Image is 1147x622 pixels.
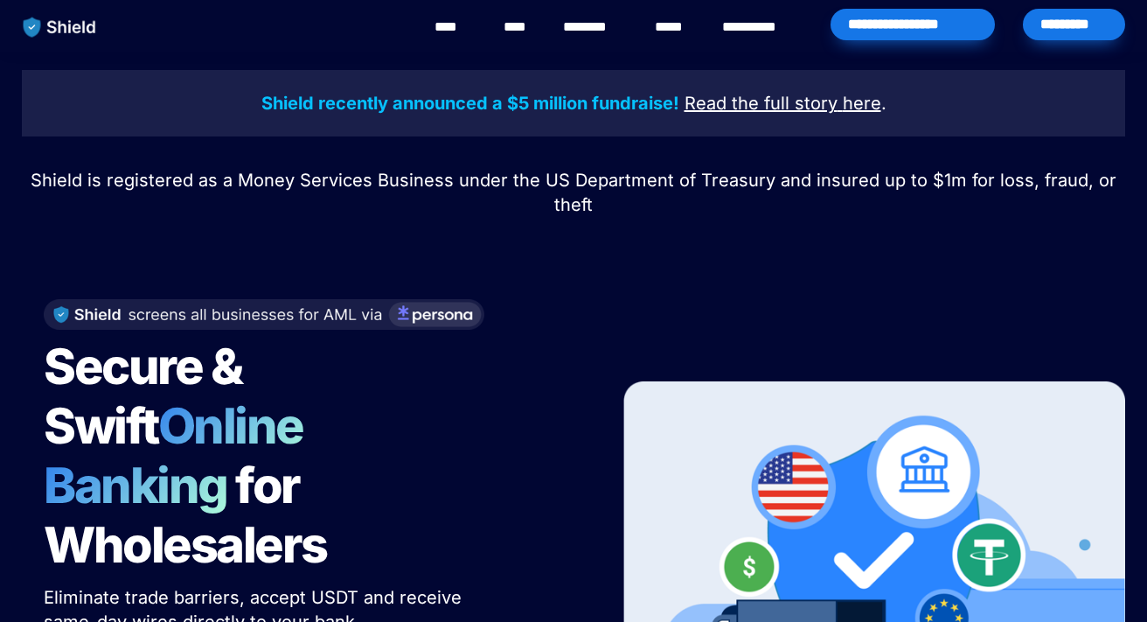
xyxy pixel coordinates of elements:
[685,93,838,114] u: Read the full story
[44,337,250,456] span: Secure & Swift
[31,170,1122,215] span: Shield is registered as a Money Services Business under the US Department of Treasury and insured...
[843,95,881,113] a: here
[15,9,105,45] img: website logo
[843,93,881,114] u: here
[881,93,886,114] span: .
[261,93,679,114] strong: Shield recently announced a $5 million fundraise!
[685,95,838,113] a: Read the full story
[44,396,321,515] span: Online Banking
[44,456,327,575] span: for Wholesalers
